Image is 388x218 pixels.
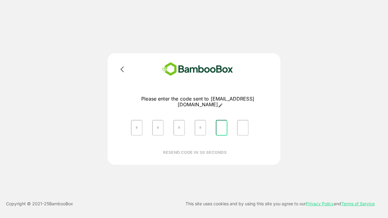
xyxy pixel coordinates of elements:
input: Please enter OTP character 3 [173,120,185,136]
input: Please enter OTP character 6 [237,120,249,136]
img: bamboobox [153,61,242,78]
input: Please enter OTP character 2 [152,120,164,136]
p: Please enter the code sent to [EMAIL_ADDRESS][DOMAIN_NAME] [126,96,269,108]
p: Copyright © 2021- 25 BambooBox [6,200,73,207]
input: Please enter OTP character 5 [216,120,227,136]
p: This site uses cookies and by using this site you agree to our and [186,200,375,207]
a: Privacy Policy [306,201,334,206]
input: Please enter OTP character 1 [131,120,142,136]
input: Please enter OTP character 4 [195,120,206,136]
a: Terms of Service [341,201,375,206]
